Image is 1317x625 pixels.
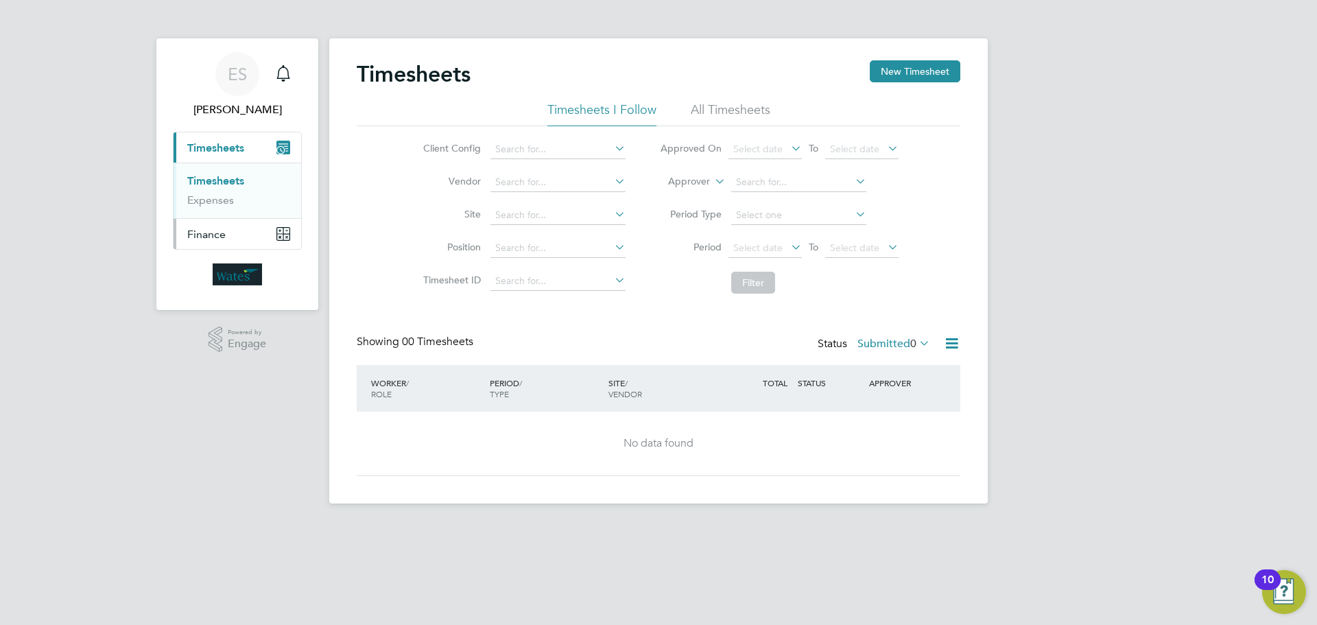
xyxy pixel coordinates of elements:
[830,143,879,155] span: Select date
[490,173,626,192] input: Search for...
[731,206,866,225] input: Select one
[419,175,481,187] label: Vendor
[228,338,266,350] span: Engage
[490,206,626,225] input: Search for...
[519,377,522,388] span: /
[605,370,724,406] div: SITE
[173,263,302,285] a: Go to home page
[368,370,486,406] div: WORKER
[187,228,226,241] span: Finance
[660,142,722,154] label: Approved On
[857,337,930,351] label: Submitted
[174,132,301,163] button: Timesheets
[608,388,642,399] span: VENDOR
[733,143,783,155] span: Select date
[402,335,473,349] span: 00 Timesheets
[625,377,628,388] span: /
[228,65,247,83] span: ES
[866,370,937,395] div: APPROVER
[173,102,302,118] span: Emily Summerfield
[419,208,481,220] label: Site
[174,219,301,249] button: Finance
[228,327,266,338] span: Powered by
[733,241,783,254] span: Select date
[370,436,947,451] div: No data found
[486,370,605,406] div: PERIOD
[648,175,710,189] label: Approver
[490,272,626,291] input: Search for...
[691,102,770,126] li: All Timesheets
[371,388,392,399] span: ROLE
[187,141,244,154] span: Timesheets
[1262,570,1306,614] button: Open Resource Center, 10 new notifications
[547,102,656,126] li: Timesheets I Follow
[357,335,476,349] div: Showing
[357,60,471,88] h2: Timesheets
[805,139,822,157] span: To
[910,337,916,351] span: 0
[490,239,626,258] input: Search for...
[490,388,509,399] span: TYPE
[187,174,244,187] a: Timesheets
[490,140,626,159] input: Search for...
[213,263,262,285] img: wates-logo-retina.png
[419,274,481,286] label: Timesheet ID
[187,193,234,207] a: Expenses
[731,272,775,294] button: Filter
[805,238,822,256] span: To
[419,241,481,253] label: Position
[1261,580,1274,598] div: 10
[830,241,879,254] span: Select date
[174,163,301,218] div: Timesheets
[660,208,722,220] label: Period Type
[173,52,302,118] a: ES[PERSON_NAME]
[818,335,933,354] div: Status
[731,173,866,192] input: Search for...
[870,60,960,82] button: New Timesheet
[794,370,866,395] div: STATUS
[419,142,481,154] label: Client Config
[406,377,409,388] span: /
[763,377,787,388] span: TOTAL
[156,38,318,310] nav: Main navigation
[660,241,722,253] label: Period
[209,327,267,353] a: Powered byEngage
